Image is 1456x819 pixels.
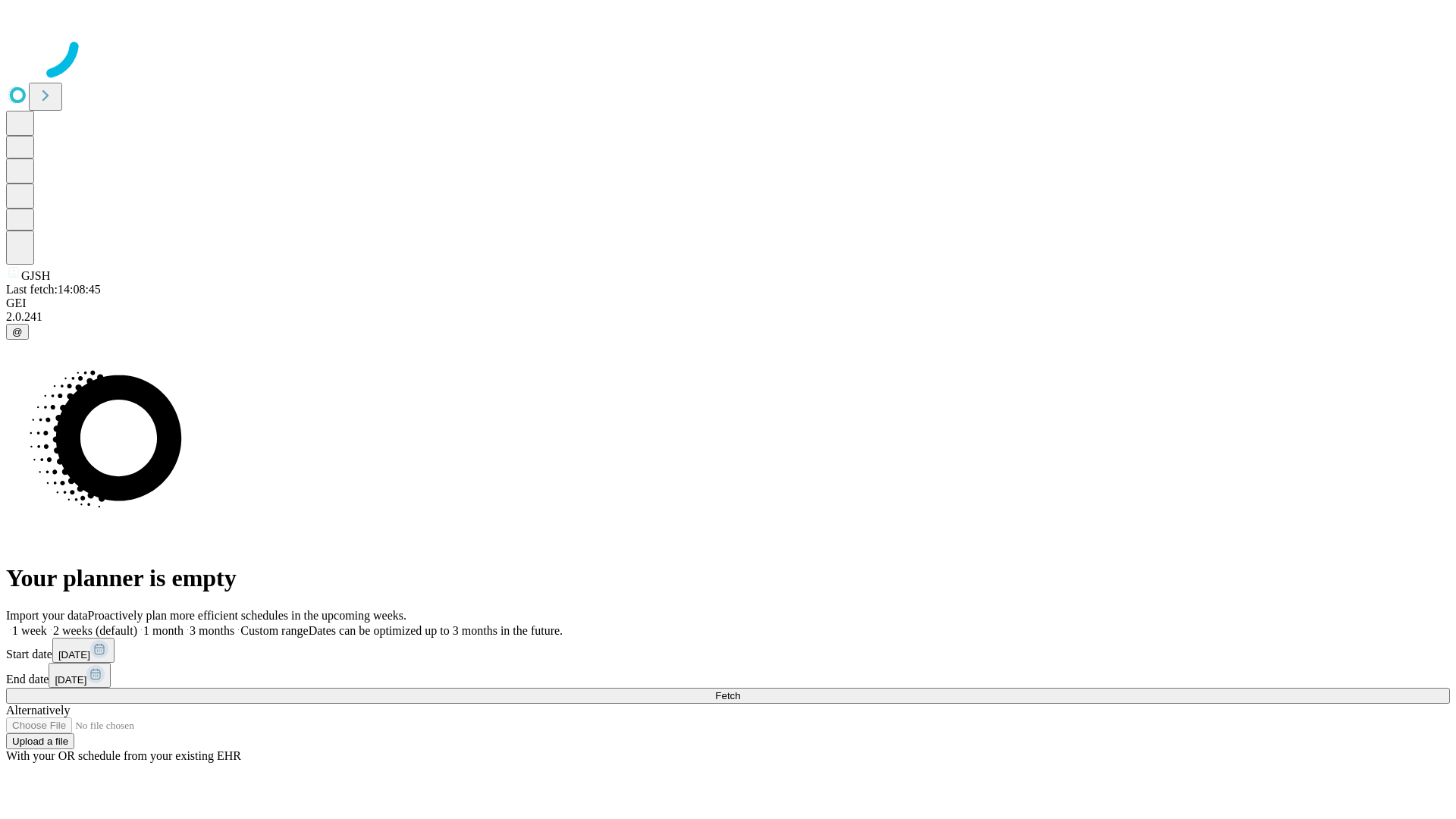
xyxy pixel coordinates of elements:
[6,564,1450,592] h1: Your planner is empty
[88,609,406,622] span: Proactively plan more efficient schedules in the upcoming weeks.
[143,624,184,637] span: 1 month
[6,310,1450,324] div: 2.0.241
[49,663,111,688] button: [DATE]
[21,269,50,282] span: GJSH
[6,704,70,717] span: Alternatively
[58,649,90,661] span: [DATE]
[6,297,1450,310] div: GEI
[55,674,86,686] span: [DATE]
[240,624,308,637] span: Custom range
[52,638,115,663] button: [DATE]
[6,283,101,296] span: Last fetch: 14:08:45
[715,690,740,701] span: Fetch
[6,638,1450,663] div: Start date
[6,688,1450,704] button: Fetch
[53,624,137,637] span: 2 weeks (default)
[6,324,29,340] button: @
[6,749,241,762] span: With your OR schedule from your existing EHR
[6,663,1450,688] div: End date
[12,326,23,337] span: @
[6,609,88,622] span: Import your data
[6,733,74,749] button: Upload a file
[12,624,47,637] span: 1 week
[309,624,563,637] span: Dates can be optimized up to 3 months in the future.
[190,624,234,637] span: 3 months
